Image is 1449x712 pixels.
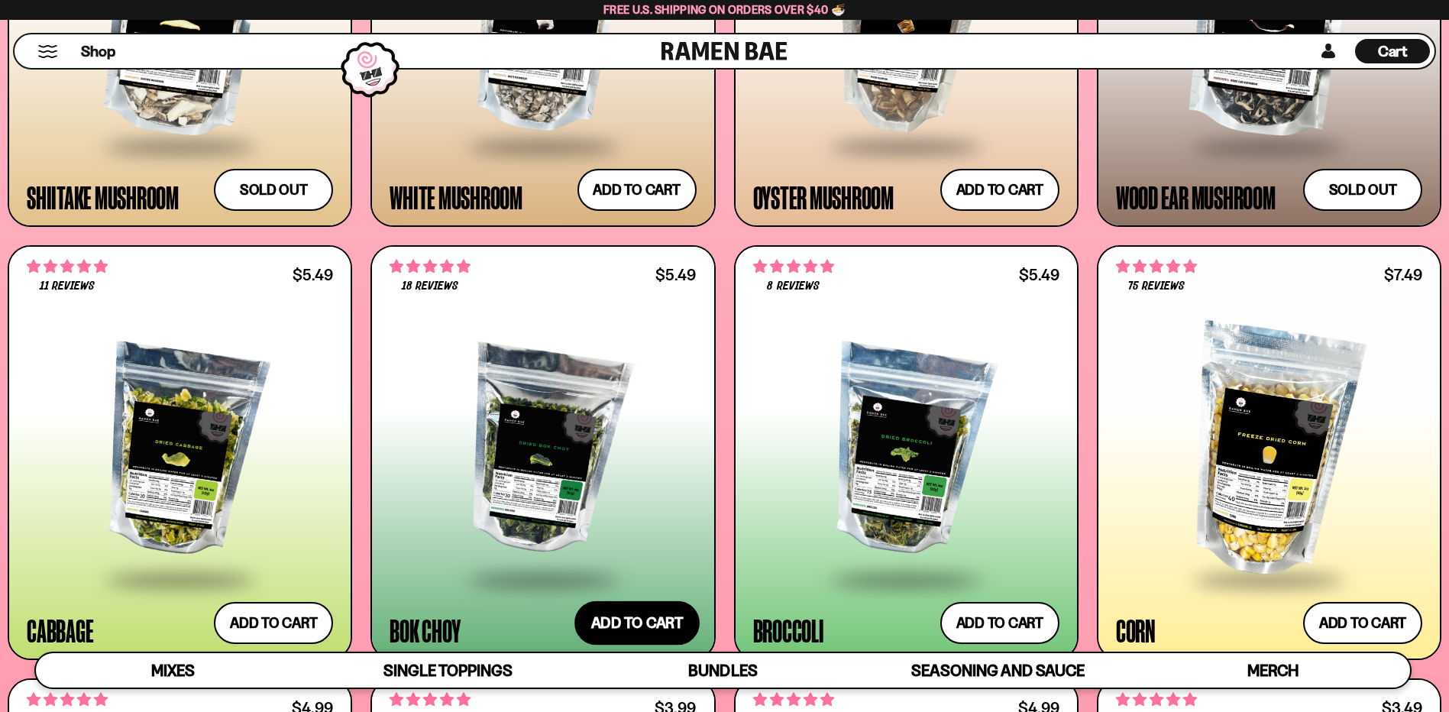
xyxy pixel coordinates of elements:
div: Cart [1355,34,1430,68]
span: 4.88 stars [1116,690,1197,710]
span: 4.82 stars [27,257,108,277]
span: Free U.S. Shipping on Orders over $40 🍜 [603,2,846,17]
div: Corn [1116,617,1156,644]
button: Add to cart [574,601,700,646]
button: Add to cart [577,169,697,211]
a: 4.83 stars 18 reviews $5.49 Bok Choy Add to cart [370,245,715,660]
span: 4.75 stars [753,257,834,277]
span: 4.83 stars [390,257,471,277]
span: 18 reviews [402,280,458,293]
a: Single Toppings [311,653,586,688]
div: $5.49 [655,267,696,282]
span: Seasoning and Sauce [911,661,1085,680]
a: 4.91 stars 75 reviews $7.49 Corn Add to cart [1097,245,1441,660]
a: 4.75 stars 8 reviews $5.49 Broccoli Add to cart [734,245,1079,660]
a: Shop [81,39,115,63]
span: Merch [1247,661,1299,680]
button: Add to cart [1303,602,1422,644]
a: Bundles [586,653,861,688]
a: Merch [1135,653,1410,688]
span: Bundles [688,661,757,680]
span: 4.75 stars [27,690,108,710]
span: 11 reviews [40,280,95,293]
span: 8 reviews [767,280,819,293]
div: $5.49 [293,267,333,282]
div: Bok Choy [390,617,460,644]
div: Wood Ear Mushroom [1116,183,1276,211]
span: 75 reviews [1128,280,1185,293]
button: Add to cart [940,602,1059,644]
div: Cabbage [27,617,93,644]
button: Add to cart [214,602,333,644]
div: $5.49 [1019,267,1059,282]
div: Oyster Mushroom [753,183,894,211]
span: Mixes [151,661,195,680]
button: Mobile Menu Trigger [37,45,58,58]
button: Sold out [214,169,333,211]
span: Shop [81,41,115,62]
div: Broccoli [753,617,824,644]
span: 4.82 stars [390,690,471,710]
a: Mixes [36,653,311,688]
button: Sold out [1303,169,1422,211]
span: Single Toppings [383,661,513,680]
div: Shiitake Mushroom [27,183,179,211]
a: Seasoning and Sauce [860,653,1135,688]
span: 4.91 stars [1116,257,1197,277]
button: Add to cart [940,169,1059,211]
span: 5.00 stars [753,690,834,710]
div: White Mushroom [390,183,522,211]
span: Cart [1378,42,1408,60]
a: 4.82 stars 11 reviews $5.49 Cabbage Add to cart [8,245,352,660]
div: $7.49 [1384,267,1422,282]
